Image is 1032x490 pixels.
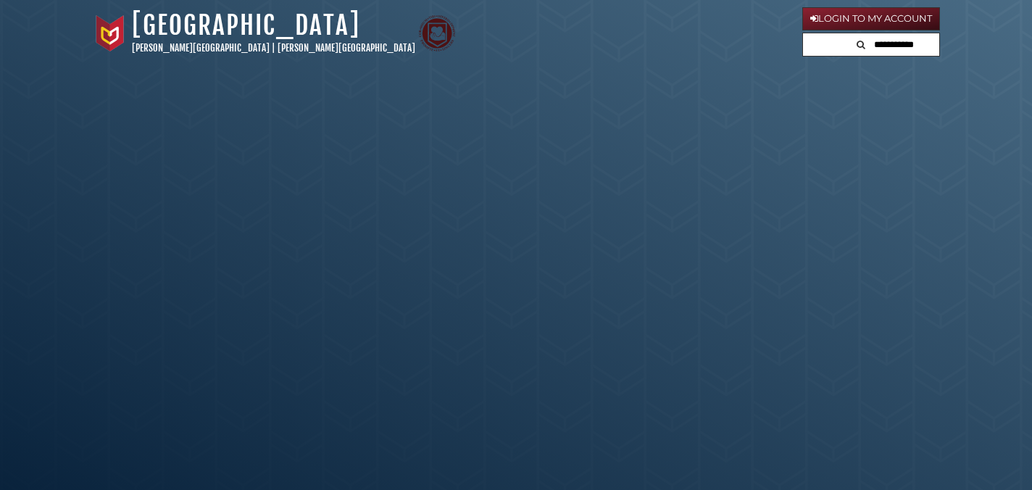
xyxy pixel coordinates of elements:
a: [PERSON_NAME][GEOGRAPHIC_DATA] [278,42,415,54]
img: Calvin University [92,15,128,51]
a: [PERSON_NAME][GEOGRAPHIC_DATA] [132,42,270,54]
img: Calvin Theological Seminary [419,15,455,51]
span: | [272,42,275,54]
a: [GEOGRAPHIC_DATA] [132,9,360,41]
i: Search [857,40,865,49]
a: Login to My Account [802,7,940,30]
button: Search [852,33,870,53]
